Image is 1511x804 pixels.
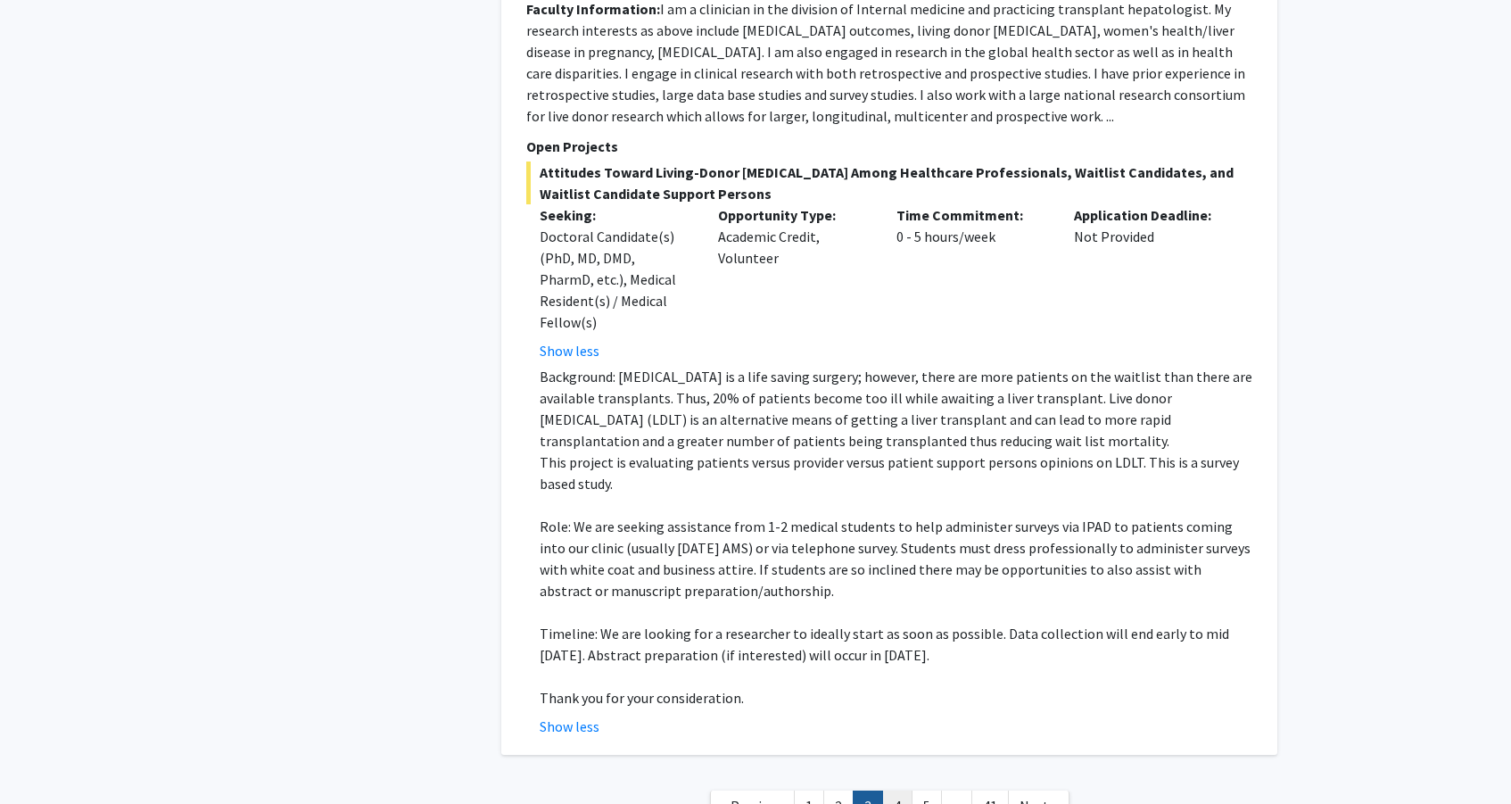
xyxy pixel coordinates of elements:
[540,340,599,361] button: Show less
[1074,204,1226,226] p: Application Deadline:
[540,204,691,226] p: Seeking:
[526,162,1252,204] span: Attitudes Toward Living-Donor [MEDICAL_DATA] Among Healthcare Professionals, Waitlist Candidates,...
[540,716,599,737] button: Show less
[883,204,1061,361] div: 0 - 5 hours/week
[540,516,1252,601] p: Role: We are seeking assistance from 1-2 medical students to help administer surveys via IPAD to ...
[540,452,1252,494] p: This project is evaluating patients versus provider versus patient support persons opinions on LD...
[540,366,1252,452] p: Background: [MEDICAL_DATA] is a life saving surgery; however, there are more patients on the wait...
[540,226,691,333] div: Doctoral Candidate(s) (PhD, MD, DMD, PharmD, etc.), Medical Resident(s) / Medical Fellow(s)
[718,204,870,226] p: Opportunity Type:
[896,204,1048,226] p: Time Commitment:
[705,204,883,361] div: Academic Credit, Volunteer
[540,687,1252,709] p: Thank you for your consideration.
[526,136,1252,157] p: Open Projects
[13,724,76,791] iframe: Chat
[540,623,1252,666] p: Timeline: We are looking for a researcher to ideally start as soon as possible. Data collection w...
[1061,204,1239,361] div: Not Provided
